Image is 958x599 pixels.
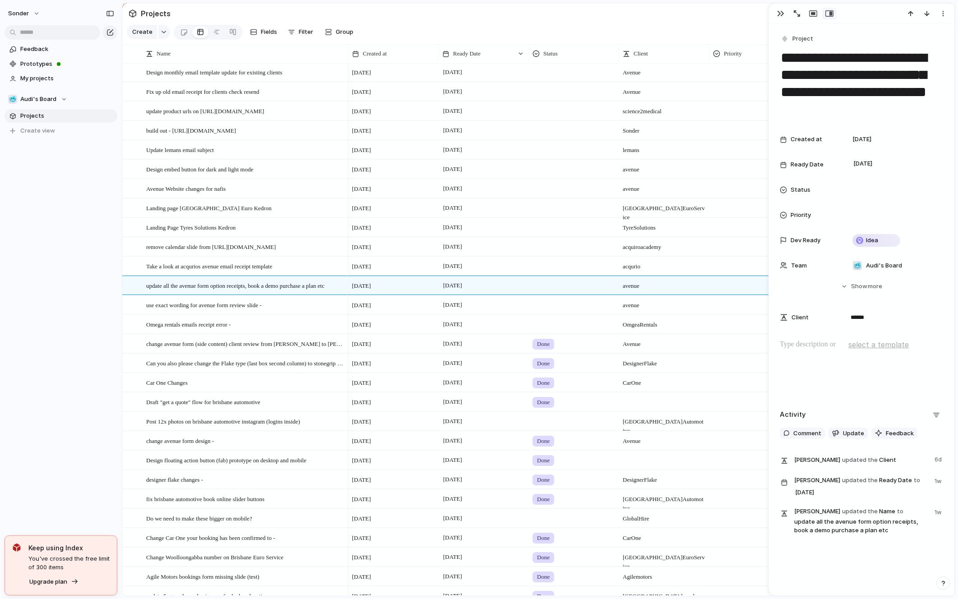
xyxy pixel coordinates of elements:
[441,319,464,330] span: [DATE]
[441,67,464,78] span: [DATE]
[139,5,172,22] span: Projects
[794,507,840,516] span: [PERSON_NAME]
[794,475,929,499] span: Ready Date
[794,453,929,466] span: Client
[246,25,281,39] button: Fields
[619,412,708,435] span: [GEOGRAPHIC_DATA] Automotive
[793,487,817,498] span: [DATE]
[868,282,882,291] span: more
[146,67,282,77] span: Design monthly email template update for existing clients
[352,534,371,543] span: [DATE]
[146,183,226,194] span: Avenue Website changes for nafis
[794,476,840,485] span: [PERSON_NAME]
[914,476,920,485] span: to
[537,398,550,407] span: Done
[779,32,816,46] button: Project
[441,222,464,233] span: [DATE]
[935,453,944,464] span: 6d
[441,203,464,213] span: [DATE]
[441,396,464,407] span: [DATE]
[441,106,464,116] span: [DATE]
[791,261,807,270] span: Team
[284,25,317,39] button: Filter
[146,106,264,116] span: update product urls on [URL][DOMAIN_NAME]
[441,513,464,524] span: [DATE]
[5,72,117,85] a: My projects
[791,313,809,322] span: Client
[441,435,464,446] span: [DATE]
[146,377,188,387] span: Car One Changes
[537,340,550,349] span: Done
[897,507,903,516] span: to
[146,125,236,135] span: build out - [URL][DOMAIN_NAME]
[352,281,371,290] span: [DATE]
[441,493,464,504] span: [DATE]
[146,241,276,252] span: remove calendar slide from [URL][DOMAIN_NAME]
[352,68,371,77] span: [DATE]
[619,335,708,349] span: Avenue
[441,241,464,252] span: [DATE]
[5,42,117,56] a: Feedback
[132,28,153,37] span: Create
[619,238,708,252] span: acquiro academy
[146,222,236,232] span: Landing Page Tyres Solutions Kedron
[146,144,214,155] span: Update lemans email subject
[871,428,917,439] button: Feedback
[866,261,902,270] span: Audi's Board
[619,257,708,271] span: acqurio
[146,86,259,97] span: Fix up old email receipt for clients check resend
[619,509,708,523] span: Global Hire
[619,141,708,155] span: lemans
[8,95,17,104] div: 🥶
[791,185,810,194] span: Status
[543,49,558,58] span: Status
[441,571,464,582] span: [DATE]
[27,576,81,588] button: Upgrade plan
[352,514,371,523] span: [DATE]
[843,429,864,438] span: Update
[441,474,464,485] span: [DATE]
[352,320,371,329] span: [DATE]
[537,553,550,562] span: Done
[146,358,345,368] span: Can you also please change the Flake type (last box second column) to stonegrip rather than stone...
[793,429,821,438] span: Comment
[352,243,371,252] span: [DATE]
[28,554,110,572] span: You've crossed the free limit of 300 items
[146,280,324,290] span: update all the avenue form option receipts, book a demo purchase a plan etc
[441,416,464,427] span: [DATE]
[29,577,67,586] span: Upgrade plan
[146,319,231,329] span: Omega rentals emails receipt error -
[619,83,708,97] span: Avenue
[619,121,708,135] span: Sonder
[146,435,214,446] span: change avenue form design -
[441,183,464,194] span: [DATE]
[619,529,708,543] span: Car One
[261,28,277,37] span: Fields
[619,373,708,387] span: Car One
[537,572,550,581] span: Done
[634,49,648,58] span: Client
[791,211,811,220] span: Priority
[146,203,272,213] span: Landing page [GEOGRAPHIC_DATA] Euro Kedron
[299,28,313,37] span: Filter
[20,45,114,54] span: Feedback
[780,428,825,439] button: Comment
[619,63,708,77] span: Avenue
[842,476,878,485] span: updated the
[352,359,371,368] span: [DATE]
[537,534,550,543] span: Done
[352,398,371,407] span: [DATE]
[352,572,371,581] span: [DATE]
[146,455,306,465] span: Design floating action button (fab) prototype on desktop and mobile
[441,532,464,543] span: [DATE]
[441,261,464,272] span: [DATE]
[866,236,878,245] span: Idea
[619,160,708,174] span: avenue
[441,455,464,465] span: [DATE]
[352,417,371,426] span: [DATE]
[935,475,944,486] span: 1w
[363,49,387,58] span: Created at
[441,338,464,349] span: [DATE]
[537,359,550,368] span: Done
[791,135,822,144] span: Created at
